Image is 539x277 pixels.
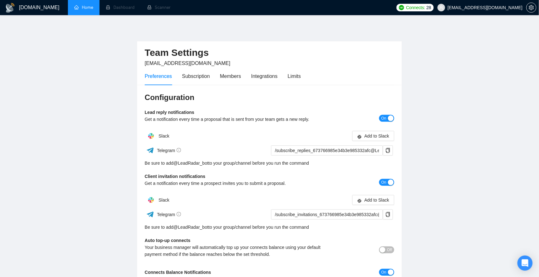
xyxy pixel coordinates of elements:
[383,145,393,156] button: copy
[145,46,394,59] h2: Team Settings
[145,110,194,115] b: Lead reply notifications
[427,4,431,11] span: 28
[387,246,392,253] span: Off
[173,224,209,231] a: @LeadRadar_bot
[288,72,301,80] div: Limits
[381,115,386,122] span: On
[145,270,211,275] b: Connects Balance Notifications
[381,179,386,186] span: On
[526,5,536,10] a: setting
[159,197,169,203] span: Slack
[145,180,332,187] div: Get a notification every time a prospect invites you to submit a proposal.
[145,238,191,243] b: Auto top-up connects
[518,256,533,271] div: Open Intercom Messenger
[381,269,386,276] span: On
[157,212,181,217] span: Telegram
[145,160,394,167] div: Be sure to add to your group/channel before you run the command
[357,198,362,203] span: slack
[182,72,210,80] div: Subscription
[145,244,332,258] div: Your business manager will automatically top up your connects balance using your default payment ...
[526,3,536,13] button: setting
[383,212,393,217] span: copy
[146,210,154,218] img: ww3wtPAAAAAElFTkSuQmCC
[177,212,181,216] span: info-circle
[352,195,394,205] button: slackAdd to Slack
[159,133,169,138] span: Slack
[5,3,15,13] img: logo
[145,194,157,206] img: hpQkSZIkSZIkSZIkSZIkSZIkSZIkSZIkSZIkSZIkSZIkSZIkSZIkSZIkSZIkSZIkSZIkSZIkSZIkSZIkSZIkSZIkSZIkSZIkS...
[220,72,241,80] div: Members
[145,174,205,179] b: Client invitation notifications
[173,160,209,167] a: @LeadRadar_bot
[251,72,278,80] div: Integrations
[352,131,394,141] button: slackAdd to Slack
[383,148,393,153] span: copy
[399,5,404,10] img: upwork-logo.png
[157,148,181,153] span: Telegram
[145,224,394,231] div: Be sure to add to your group/channel before you run the command
[145,92,394,103] h3: Configuration
[146,146,154,154] img: ww3wtPAAAAAElFTkSuQmCC
[364,133,389,139] span: Add to Slack
[364,197,389,203] span: Add to Slack
[177,148,181,152] span: info-circle
[145,130,157,142] img: hpQkSZIkSZIkSZIkSZIkSZIkSZIkSZIkSZIkSZIkSZIkSZIkSZIkSZIkSZIkSZIkSZIkSZIkSZIkSZIkSZIkSZIkSZIkSZIkS...
[439,5,444,10] span: user
[145,116,332,123] div: Get a notification every time a proposal that is sent from your team gets a new reply.
[406,4,425,11] span: Connects:
[145,72,172,80] div: Preferences
[383,209,393,220] button: copy
[357,134,362,139] span: slack
[74,5,93,10] a: homeHome
[145,61,230,66] span: [EMAIL_ADDRESS][DOMAIN_NAME]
